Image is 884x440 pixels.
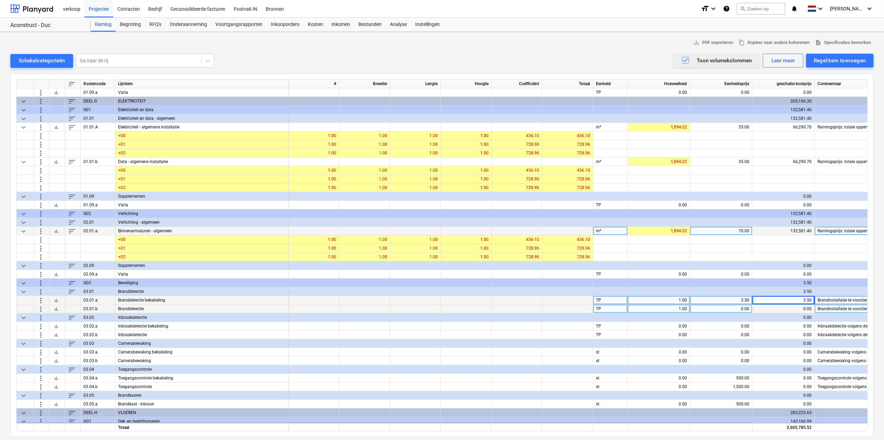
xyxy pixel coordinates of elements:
div: TP [593,296,628,305]
div: 0.00 [755,88,812,97]
div: Supplementen [115,261,288,270]
span: bar_chart [54,384,59,389]
button: Kopieer naar andere kolommen [736,37,812,48]
a: Analyse [386,18,411,32]
div: 1.00 [342,166,387,175]
div: m² [593,123,628,132]
button: Leer meer [763,54,803,68]
span: keyboard_arrow_down [19,123,28,131]
div: Varia [115,270,288,279]
div: Lengte [390,80,441,88]
div: Inkooporders [267,18,304,32]
div: 1,894.02 [631,158,687,166]
span: more_vert [37,313,45,322]
div: Camerabewaking [115,357,288,365]
span: more_vert [37,417,45,425]
a: Bestanden [354,18,386,32]
div: 03.04 [81,365,115,374]
div: 728.96 [545,149,590,158]
i: Kennis basis [723,5,730,13]
span: keyboard_arrow_down [19,365,28,374]
span: more_vert [37,114,45,123]
span: bar_chart [54,306,59,312]
span: more_vert [37,322,45,330]
div: Camerabewaking bekabeling [115,348,288,357]
span: more_vert [37,97,45,105]
div: 01.01.b [81,158,115,166]
div: 1.00 [444,149,489,158]
div: Hoogte [441,80,492,88]
span: sort [68,97,76,105]
span: keyboard_arrow_down [19,192,28,200]
div: +01 [115,175,288,183]
div: 1.00 [291,132,336,140]
div: 02.09.a [81,270,115,279]
div: Elektriciteit en data [115,106,288,114]
div: Elektriciteit - algemene installatie [115,123,288,132]
div: Branddetectie bekabeling [115,296,288,305]
div: Leer meer [771,56,795,65]
div: G02 [81,209,115,218]
span: keyboard_arrow_down [19,261,28,270]
div: VLOEREN [115,408,288,417]
span: keyboard_arrow_down [19,313,28,322]
div: 1,894.02 [631,123,687,132]
div: 436.10 [494,166,539,175]
span: more_vert [37,365,45,374]
span: keyboard_arrow_down [19,114,28,123]
div: DEEL G [81,97,115,106]
span: [PERSON_NAME] [830,6,865,11]
div: 1.00 [393,132,438,140]
div: 728.96 [494,175,539,183]
div: Lijnitem [115,80,288,88]
div: 1.00 [444,140,489,149]
button: Specificaties bewerken [812,37,874,48]
button: PDF exporteren [690,37,736,48]
div: Aconstruct - Duc [10,22,82,29]
span: more_vert [37,261,45,270]
div: TP [593,88,628,97]
span: bar_chart [54,228,59,234]
div: 1.00 [291,149,336,158]
span: Kopieer naar andere kolommen [739,39,810,47]
div: 436.10 [545,166,590,175]
span: bar_chart [54,124,59,130]
div: 132,581.40 [755,114,812,123]
div: 03.03.a [81,348,115,357]
div: TP [593,322,628,331]
a: RFQ's [145,18,166,32]
div: TP [593,305,628,313]
span: keyboard_arrow_down [19,106,28,114]
span: more_vert [37,227,45,235]
span: bar_chart [54,297,59,303]
div: 03.01.a [81,296,115,305]
div: Kostencode [81,80,115,88]
span: sort [68,158,76,166]
div: +02 [115,253,288,261]
div: Data - algemene installatie [115,158,288,166]
button: Toon volumekolommen [673,54,760,68]
div: 01.09 [81,192,115,201]
span: more_vert [37,166,45,174]
span: sort [68,227,76,235]
span: more_vert [37,106,45,114]
div: 436.10 [545,132,590,140]
div: 03.01.b [81,305,115,313]
span: more_vert [37,331,45,339]
span: sort [68,80,76,88]
a: Inkomen [327,18,354,32]
div: m² [593,158,628,166]
div: Dek -en bedrijfsvloeren [115,417,288,426]
div: 1.00 [342,132,387,140]
div: 01.09.a [81,201,115,209]
span: search [740,6,745,11]
div: 03.04.b [81,383,115,391]
div: Varia [115,201,288,209]
span: bar_chart [54,90,59,95]
span: bar_chart [54,349,59,355]
span: sort [68,218,76,226]
div: 02.09 [81,261,115,270]
span: bar_chart [54,202,59,208]
div: +00 [115,235,288,244]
